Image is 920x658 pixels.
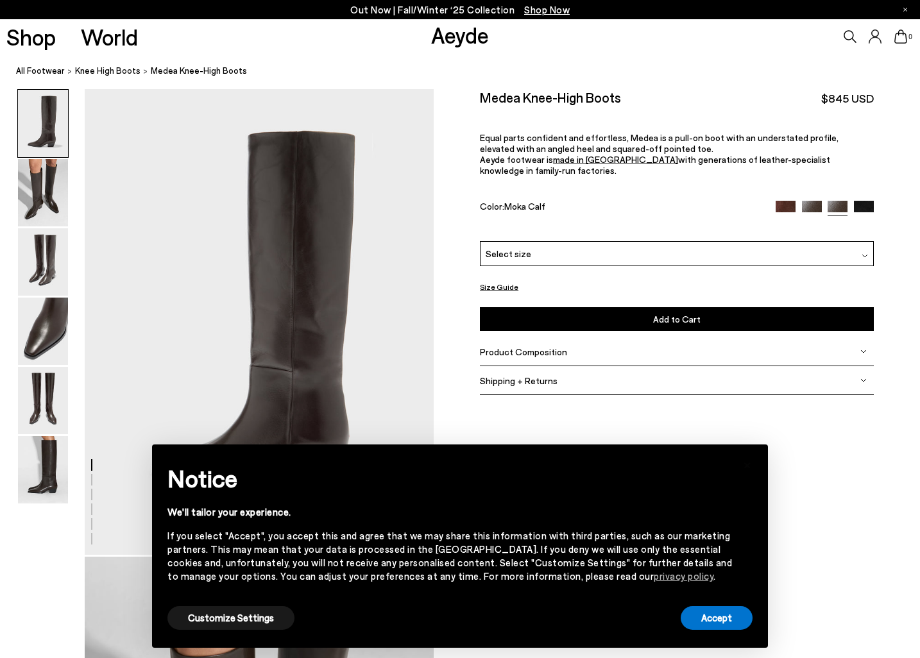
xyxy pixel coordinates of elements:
[732,448,763,479] button: Close this notice
[480,132,839,154] span: Equal parts confident and effortless, Medea is a pull-on boot with an understated profile, elevat...
[681,606,753,630] button: Accept
[480,279,518,295] button: Size Guide
[18,90,68,157] img: Medea Knee-High Boots - Image 1
[553,154,678,165] a: made in [GEOGRAPHIC_DATA]
[18,159,68,226] img: Medea Knee-High Boots - Image 2
[480,346,567,357] span: Product Composition
[654,570,713,582] a: privacy policy
[480,154,830,176] span: with generations of leather-specialist knowledge in family-run factories.
[524,4,570,15] span: Navigate to /collections/new-in
[18,298,68,365] img: Medea Knee-High Boots - Image 4
[480,89,621,105] h2: Medea Knee-High Boots
[167,505,732,519] div: We'll tailor your experience.
[907,33,914,40] span: 0
[653,314,701,325] span: Add to Cart
[18,436,68,503] img: Medea Knee-High Boots - Image 6
[18,367,68,434] img: Medea Knee-High Boots - Image 5
[167,606,294,630] button: Customize Settings
[480,307,874,331] button: Add to Cart
[480,375,558,386] span: Shipping + Returns
[480,154,553,165] span: Aeyde footwear is
[431,21,489,48] a: Aeyde
[486,247,531,260] span: Select size
[504,201,545,212] span: Moka Calf
[167,462,732,495] h2: Notice
[860,377,867,384] img: svg%3E
[16,64,65,78] a: All Footwear
[480,201,763,215] div: Color:
[743,454,752,473] span: ×
[81,26,138,48] a: World
[821,90,874,106] span: $845 USD
[167,529,732,583] div: If you select "Accept", you accept this and agree that we may share this information with third p...
[151,64,247,78] span: Medea Knee-High Boots
[6,26,56,48] a: Shop
[860,348,867,355] img: svg%3E
[894,30,907,44] a: 0
[350,2,570,18] p: Out Now | Fall/Winter ‘25 Collection
[862,253,868,259] img: svg%3E
[18,228,68,296] img: Medea Knee-High Boots - Image 3
[75,65,141,76] span: knee high boots
[75,64,141,78] a: knee high boots
[16,54,920,89] nav: breadcrumb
